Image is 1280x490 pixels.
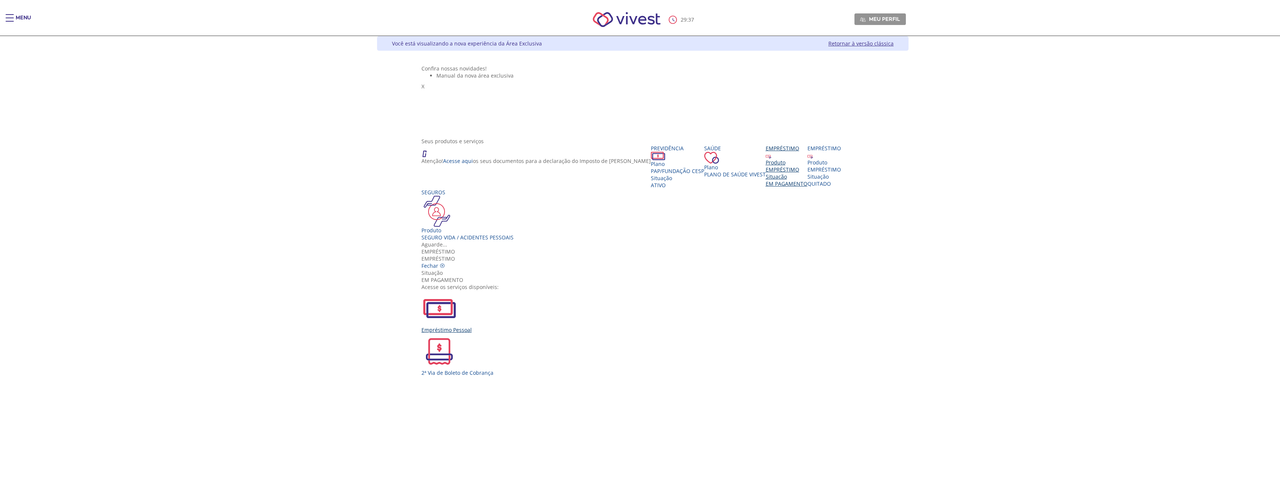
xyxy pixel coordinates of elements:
[651,145,704,152] div: Previdência
[421,369,865,376] div: 2ª Via de Boleto de Cobrança
[651,145,704,189] a: Previdência PlanoPAP/Fundação CESP SituaçãoAtivo
[421,241,865,248] div: Aguarde...
[807,145,841,152] div: Empréstimo
[421,157,651,164] p: Atenção! os seus documentos para a declaração do Imposto de [PERSON_NAME]
[421,333,865,376] a: 2ª Via de Boleto de Cobrança
[421,234,514,241] div: Seguro Vida / Acidentes Pessoais
[688,16,694,23] span: 37
[421,326,865,333] div: Empréstimo Pessoal
[766,180,807,187] span: EM PAGAMENTO
[704,152,719,164] img: ico_coracao.png
[584,4,669,35] img: Vivest
[681,16,687,23] span: 29
[421,196,452,227] img: ico_seguros.png
[807,159,841,166] div: Produto
[392,40,542,47] div: Você está visualizando a nova experiência da Área Exclusiva
[16,14,31,29] div: Menu
[704,164,766,171] div: Plano
[421,138,865,145] div: Seus produtos e serviços
[421,189,514,241] a: Seguros Produto Seguro Vida / Acidentes Pessoais
[421,138,865,376] section: <span lang="en" dir="ltr">ProdutosCard</span>
[421,269,865,276] div: Situação
[766,166,807,173] div: EMPRÉSTIMO
[807,173,841,180] div: Situação
[651,160,704,167] div: Plano
[421,283,865,290] div: Acesse os serviços disponíveis:
[421,189,514,196] div: Seguros
[766,159,807,166] div: Produto
[766,173,807,180] div: Situação
[421,276,865,283] div: EM PAGAMENTO
[436,72,514,79] span: Manual da nova área exclusiva
[807,180,831,187] span: QUITADO
[651,152,665,160] img: ico_dinheiro.png
[421,262,438,269] span: Fechar
[651,175,704,182] div: Situação
[651,182,666,189] span: Ativo
[421,290,457,326] img: EmprestimoPessoal.svg
[704,145,766,152] div: Saúde
[869,16,900,22] span: Meu perfil
[766,145,807,152] div: Empréstimo
[421,227,514,234] div: Produto
[807,153,813,159] img: ico_emprestimo.svg
[421,248,865,255] div: Empréstimo
[860,17,866,22] img: Meu perfil
[704,171,766,178] span: Plano de Saúde VIVEST
[421,255,455,262] span: EMPRÉSTIMO
[421,262,445,269] a: Fechar
[669,16,696,24] div: :
[421,333,457,369] img: 2ViaCobranca.svg
[421,65,865,72] div: Confira nossas novidades!
[421,83,424,90] span: X
[828,40,894,47] a: Retornar à versão clássica
[807,145,841,187] a: Empréstimo Produto EMPRÉSTIMO Situação QUITADO
[421,65,865,130] section: <span lang="pt-BR" dir="ltr">Visualizador do Conteúdo da Web</span> 1
[421,145,434,157] img: ico_atencao.png
[651,167,704,175] span: PAP/Fundação CESP
[807,166,841,173] div: EMPRÉSTIMO
[854,13,906,25] a: Meu perfil
[443,157,473,164] a: Acesse aqui
[766,145,807,187] a: Empréstimo Produto EMPRÉSTIMO Situação EM PAGAMENTO
[421,290,865,333] a: Empréstimo Pessoal
[704,145,766,178] a: Saúde PlanoPlano de Saúde VIVEST
[766,153,771,159] img: ico_emprestimo.svg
